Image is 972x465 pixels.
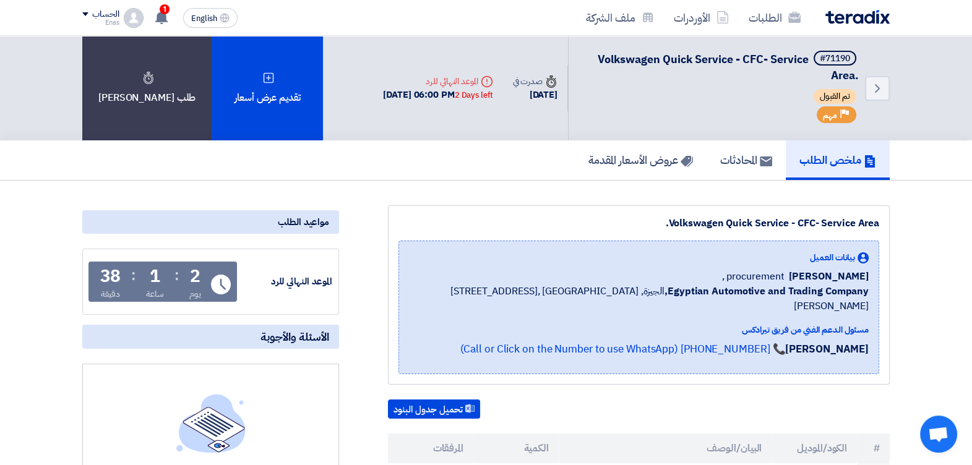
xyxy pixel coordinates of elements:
th: # [857,433,890,463]
div: : [174,264,179,286]
th: الكود/الموديل [772,433,857,463]
div: 1 [150,268,160,285]
img: profile_test.png [124,8,144,28]
span: بيانات العميل [810,251,855,264]
button: تحميل جدول البنود [388,399,480,419]
span: Volkswagen Quick Service - CFC- Service Area. [598,51,859,83]
h5: عروض الأسعار المقدمة [588,153,693,167]
button: English [183,8,238,28]
div: [DATE] 06:00 PM [383,88,492,102]
b: Egyptian Automotive and Trading Company, [664,284,869,299]
div: طلب [PERSON_NAME] [82,36,212,140]
span: الجيزة, [GEOGRAPHIC_DATA] ,[STREET_ADDRESS][PERSON_NAME] [409,284,869,314]
span: مهم [823,109,837,121]
div: مواعيد الطلب [82,210,339,234]
div: : [131,264,135,286]
img: empty_state_list.svg [176,394,246,452]
a: ملف الشركة [576,3,664,32]
a: ملخص الطلب [786,140,890,180]
div: الموعد النهائي للرد [383,75,492,88]
div: صدرت في [513,75,557,88]
th: الكمية [473,433,559,463]
th: المرفقات [388,433,473,463]
div: 2 [190,268,200,285]
div: دقيقة [101,288,120,301]
a: المحادثات [707,140,786,180]
a: الطلبات [739,3,811,32]
img: Teradix logo [825,10,890,24]
a: 📞 [PHONE_NUMBER] (Call or Click on the Number to use WhatsApp) [460,341,785,357]
th: البيان/الوصف [559,433,772,463]
strong: [PERSON_NAME] [785,341,869,357]
h5: ملخص الطلب [799,153,876,167]
div: Open chat [920,416,957,453]
span: English [191,14,217,23]
div: Volkswagen Quick Service - CFC- Service Area. [398,216,879,231]
div: مسئول الدعم الفني من فريق تيرادكس [409,323,869,336]
span: الأسئلة والأجوبة [260,330,329,344]
div: الحساب [92,9,119,20]
span: [PERSON_NAME] [789,269,869,284]
span: 1 [160,4,170,14]
div: [DATE] [513,88,557,102]
div: يوم [189,288,201,301]
span: procurement , [722,269,785,284]
div: Enas [82,19,119,26]
a: عروض الأسعار المقدمة [575,140,707,180]
div: ساعة [146,288,164,301]
div: 2 Days left [455,89,493,101]
div: الموعد النهائي للرد [239,275,332,289]
div: #71190 [820,54,850,63]
a: الأوردرات [664,3,739,32]
h5: Volkswagen Quick Service - CFC- Service Area. [583,51,859,83]
h5: المحادثات [720,153,772,167]
div: تقديم عرض أسعار [212,36,323,140]
span: تم القبول [814,89,856,104]
div: 38 [100,268,121,285]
